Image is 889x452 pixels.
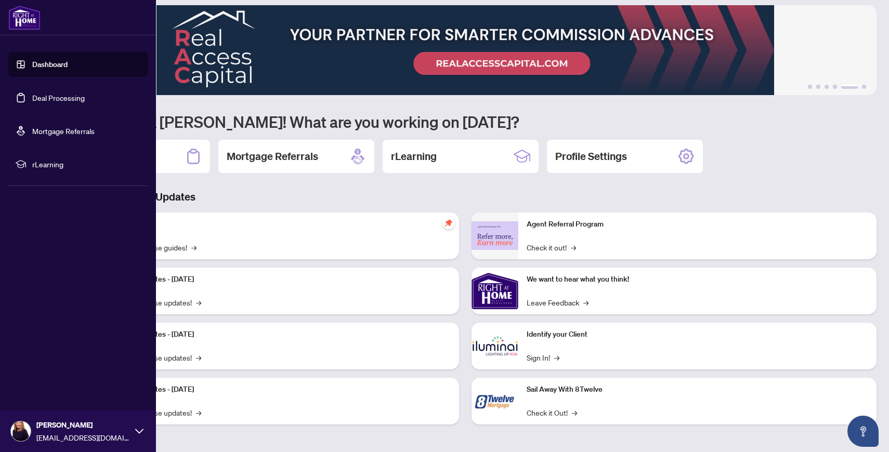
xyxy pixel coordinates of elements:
[8,5,41,30] img: logo
[555,149,627,164] h2: Profile Settings
[442,217,455,229] span: pushpin
[227,149,318,164] h2: Mortgage Referrals
[527,242,576,253] a: Check it out!→
[833,85,837,89] button: 4
[527,274,868,285] p: We want to hear what you think!
[109,384,451,395] p: Platform Updates - [DATE]
[527,352,559,363] a: Sign In!→
[847,416,879,447] button: Open asap
[391,149,437,164] h2: rLearning
[808,85,812,89] button: 1
[32,158,140,170] span: rLearning
[472,221,518,250] img: Agent Referral Program
[527,297,589,308] a: Leave Feedback→
[54,112,877,131] h1: Welcome back [PERSON_NAME]! What are you working on [DATE]?
[554,352,559,363] span: →
[472,323,518,369] img: Identify your Client
[109,274,451,285] p: Platform Updates - [DATE]
[527,219,868,230] p: Agent Referral Program
[571,242,576,253] span: →
[191,242,197,253] span: →
[36,419,130,431] span: [PERSON_NAME]
[841,85,858,89] button: 5
[196,407,201,418] span: →
[527,329,868,340] p: Identify your Client
[109,219,451,230] p: Self-Help
[527,407,577,418] a: Check it Out!→
[816,85,820,89] button: 2
[825,85,829,89] button: 3
[572,407,577,418] span: →
[196,352,201,363] span: →
[54,190,877,204] h3: Brokerage & Industry Updates
[54,5,877,95] img: Slide 4
[32,60,68,69] a: Dashboard
[36,432,130,443] span: [EMAIL_ADDRESS][DOMAIN_NAME]
[472,268,518,314] img: We want to hear what you think!
[527,384,868,395] p: Sail Away With 8Twelve
[196,297,201,308] span: →
[32,93,85,102] a: Deal Processing
[109,329,451,340] p: Platform Updates - [DATE]
[583,297,589,308] span: →
[32,126,95,136] a: Mortgage Referrals
[11,421,31,441] img: Profile Icon
[862,85,866,89] button: 6
[472,378,518,424] img: Sail Away With 8Twelve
